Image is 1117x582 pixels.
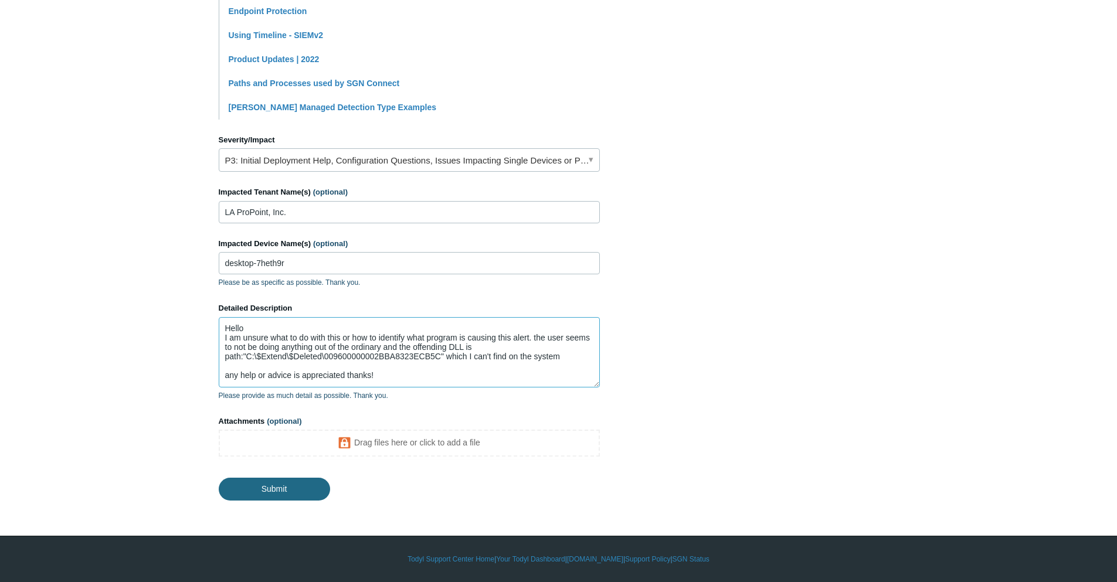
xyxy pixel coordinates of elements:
[229,55,320,64] a: Product Updates | 2022
[313,239,348,248] span: (optional)
[229,30,324,40] a: Using Timeline - SIEMv2
[625,554,670,564] a: Support Policy
[673,554,709,564] a: SGN Status
[229,79,400,88] a: Paths and Processes used by SGN Connect
[229,103,436,112] a: [PERSON_NAME] Managed Detection Type Examples
[219,186,600,198] label: Impacted Tenant Name(s)
[219,554,899,564] div: | | | |
[219,277,600,288] p: Please be as specific as possible. Thank you.
[219,478,330,500] input: Submit
[219,416,600,427] label: Attachments
[267,417,301,426] span: (optional)
[219,302,600,314] label: Detailed Description
[496,554,565,564] a: Your Todyl Dashboard
[219,390,600,401] p: Please provide as much detail as possible. Thank you.
[408,554,494,564] a: Todyl Support Center Home
[219,134,600,146] label: Severity/Impact
[219,238,600,250] label: Impacted Device Name(s)
[219,148,600,172] a: P3: Initial Deployment Help, Configuration Questions, Issues Impacting Single Devices or Past Out...
[313,188,348,196] span: (optional)
[229,6,307,16] a: Endpoint Protection
[567,554,623,564] a: [DOMAIN_NAME]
